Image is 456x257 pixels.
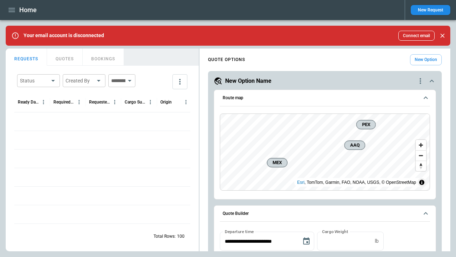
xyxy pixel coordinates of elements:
h1: Home [19,6,37,14]
button: Zoom in [416,140,426,150]
div: Requested Route [89,100,110,105]
div: Origin [160,100,172,105]
canvas: Map [220,114,430,190]
div: Route map [220,114,430,191]
label: Cargo Weight [322,228,348,235]
button: Reset bearing to north [416,161,426,171]
h5: New Option Name [225,77,271,85]
button: Zoom out [416,150,426,161]
button: Origin column menu [181,97,191,107]
p: Your email account is disconnected [24,32,104,39]
button: New Request [411,5,450,15]
button: New Option [410,54,442,65]
div: dismiss [437,28,447,44]
h6: Quote Builder [223,211,249,216]
div: Status [20,77,48,84]
button: more [172,74,187,89]
h6: Route map [223,96,243,100]
p: Total Rows: [154,233,176,240]
button: QUOTES [47,49,83,66]
button: Requested Route column menu [110,97,119,107]
button: New Option Namequote-option-actions [214,77,436,85]
span: AAQ [347,141,362,148]
div: quote-option-actions [416,77,425,85]
div: Ready Date & Time (UTC+03:00) [18,100,39,105]
span: MEX [270,159,284,166]
button: Route map [220,90,430,106]
button: REQUESTS [6,49,47,66]
p: lb [375,238,379,244]
button: BOOKINGS [83,49,124,66]
label: Departure time [225,228,254,235]
p: 100 [177,233,185,240]
div: , TomTom, Garmin, FAO, NOAA, USGS, © OpenStreetMap [297,179,416,186]
button: Choose date, selected date is Aug 20, 2025 [299,234,313,248]
div: Required Date & Time (UTC+03:00) [53,100,74,105]
span: PEX [359,121,373,128]
button: Quote Builder [220,206,430,222]
div: Cargo Summary [125,100,146,105]
button: Required Date & Time (UTC+03:00) column menu [74,97,84,107]
summary: Toggle attribution [418,178,426,187]
h4: QUOTE OPTIONS [208,58,245,61]
div: Created By [66,77,94,84]
button: Cargo Summary column menu [146,97,155,107]
a: Esri [297,180,305,185]
button: Ready Date & Time (UTC+03:00) column menu [39,97,48,107]
button: Connect email [398,31,435,41]
button: Close [437,31,447,41]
